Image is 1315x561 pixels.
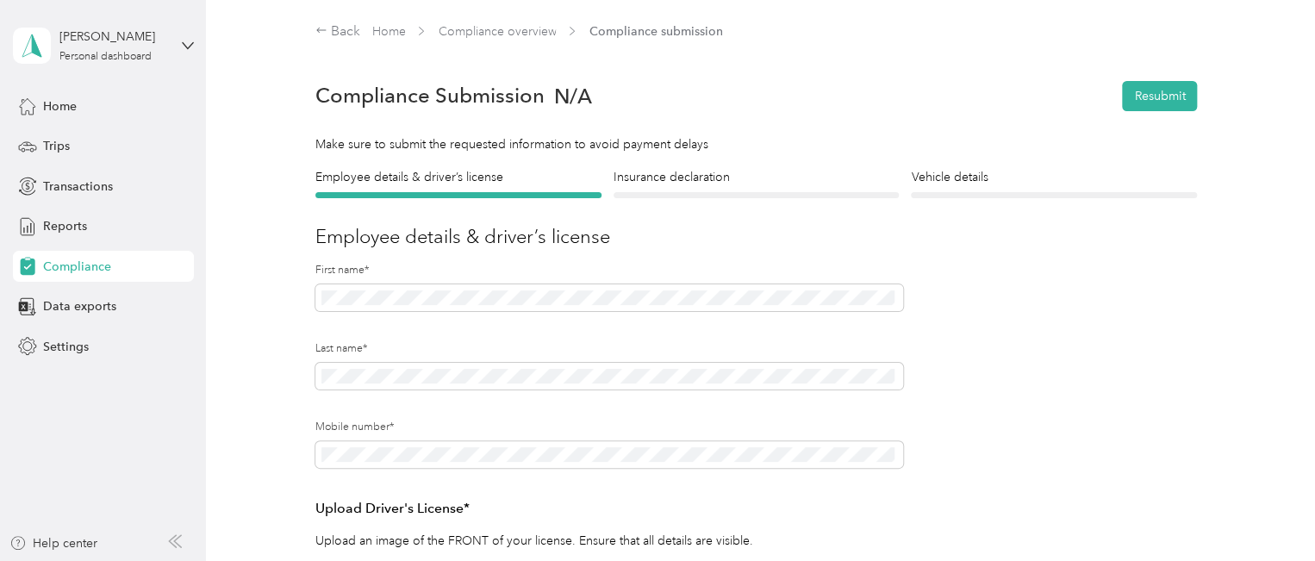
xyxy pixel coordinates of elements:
span: Compliance submission [589,22,722,41]
span: Transactions [43,178,113,196]
button: Resubmit [1122,81,1197,111]
span: Trips [43,137,70,155]
div: Personal dashboard [59,52,152,62]
a: Compliance overview [438,24,556,39]
h1: Compliance Submission [315,84,545,108]
label: Mobile number* [315,420,903,435]
h3: Employee details & driver’s license [315,222,1197,251]
a: Home [371,24,405,39]
span: N/A [553,87,591,105]
button: Help center [9,534,97,552]
span: Reports [43,217,87,235]
div: Back [315,22,360,42]
h3: Upload Driver's License* [315,498,903,520]
span: Compliance [43,258,111,276]
label: Last name* [315,341,903,357]
p: Upload an image of the FRONT of your license. Ensure that all details are visible. [315,532,903,550]
span: Settings [43,338,89,356]
span: Data exports [43,297,116,315]
h4: Vehicle details [911,168,1197,186]
label: First name* [315,263,903,278]
div: Make sure to submit the requested information to avoid payment delays [315,135,1197,153]
span: Home [43,97,77,115]
iframe: Everlance-gr Chat Button Frame [1218,464,1315,561]
div: [PERSON_NAME] [59,28,167,46]
h4: Employee details & driver’s license [315,168,601,186]
h4: Insurance declaration [614,168,900,186]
